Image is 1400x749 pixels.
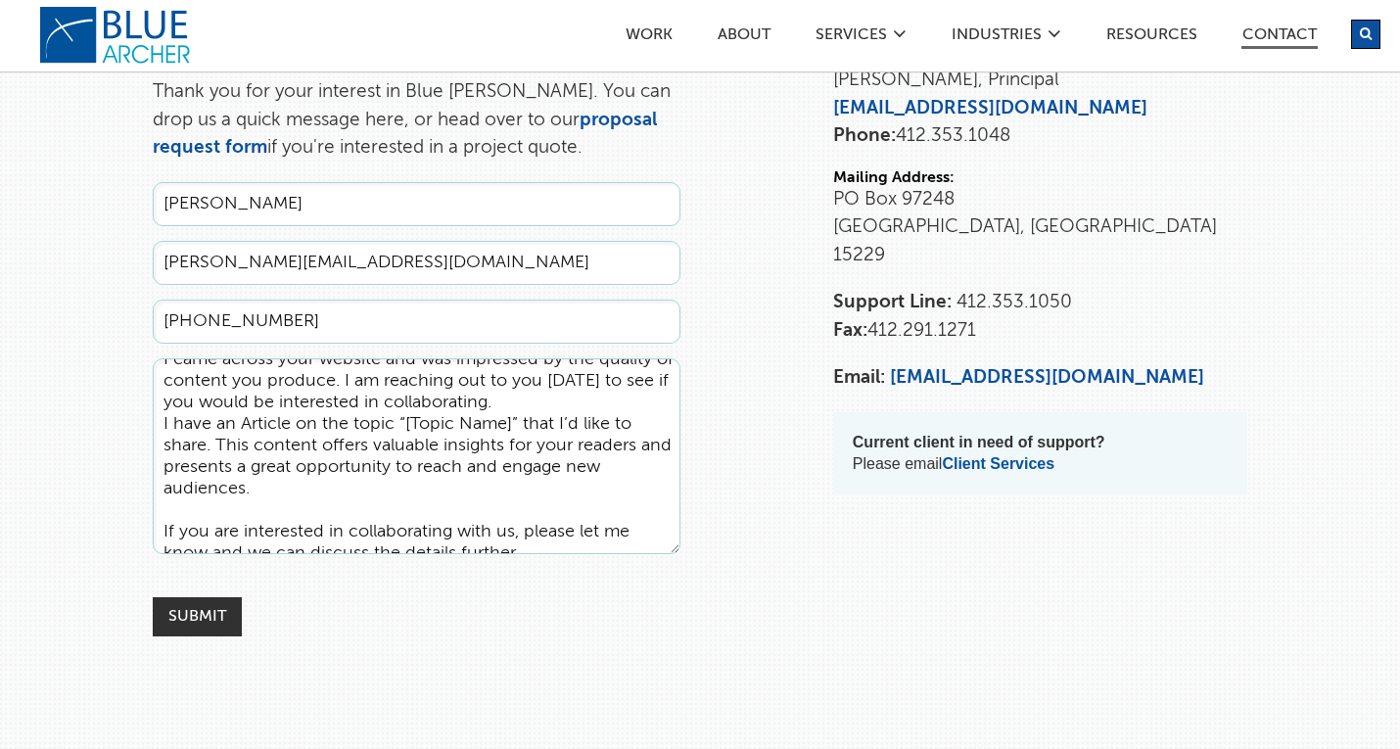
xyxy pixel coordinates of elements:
strong: Support Line: [833,293,952,311]
input: Full Name * [153,182,680,226]
a: SERVICES [815,27,888,48]
a: [EMAIL_ADDRESS][DOMAIN_NAME] [833,99,1147,117]
p: [PERSON_NAME], Principal 412.353.1048 [833,39,1247,151]
a: Client Services [942,455,1054,472]
a: [EMAIL_ADDRESS][DOMAIN_NAME] [890,368,1204,387]
p: PO Box 97248 [GEOGRAPHIC_DATA], [GEOGRAPHIC_DATA] 15229 [833,186,1247,270]
a: logo [39,6,196,65]
a: Resources [1105,27,1198,48]
strong: Phone: [833,126,896,145]
p: Please email [853,432,1228,475]
p: Thank you for your interest in Blue [PERSON_NAME]. You can drop us a quick message here, or head ... [153,78,680,163]
a: Work [625,27,674,48]
p: 412.291.1271 [833,289,1247,345]
strong: Fax: [833,321,867,340]
a: Contact [1241,27,1318,49]
input: Phone Number * [153,300,680,344]
strong: Current client in need of support? [853,434,1105,450]
span: 412.353.1050 [957,293,1072,311]
input: Submit [153,597,242,636]
strong: Mailing Address: [833,170,955,186]
a: Industries [951,27,1043,48]
input: Email Address * [153,241,680,285]
strong: Email: [833,368,885,387]
a: ABOUT [717,27,771,48]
